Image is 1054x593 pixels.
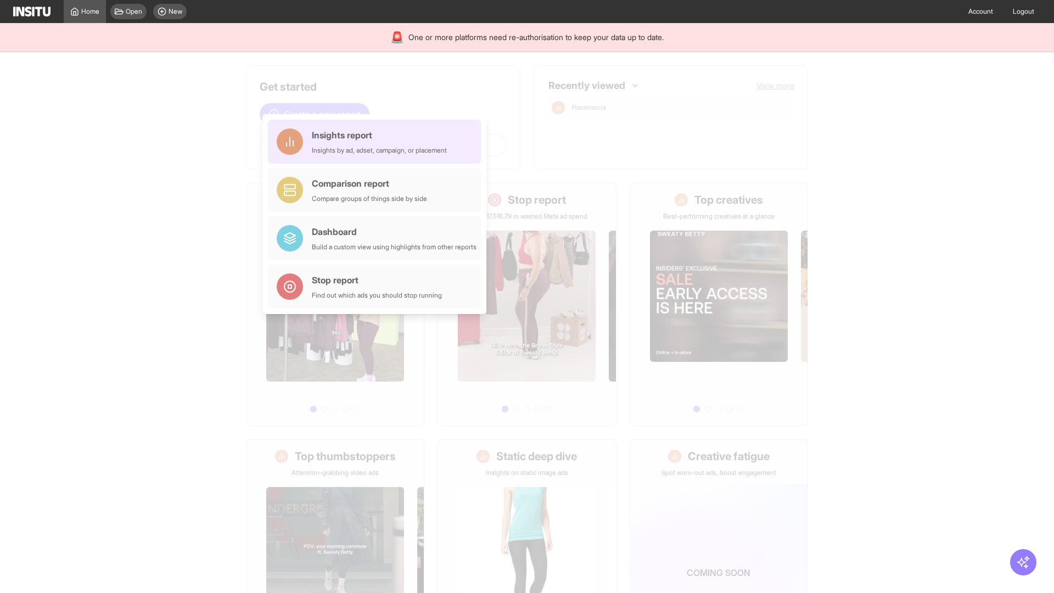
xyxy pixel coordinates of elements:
[390,30,404,45] div: 🚨
[312,291,442,300] div: Find out which ads you should stop running
[312,225,476,238] div: Dashboard
[312,177,427,190] div: Comparison report
[312,243,476,251] div: Build a custom view using highlights from other reports
[408,32,664,43] span: One or more platforms need re-authorisation to keep your data up to date.
[312,194,427,203] div: Compare groups of things side by side
[169,7,182,16] span: New
[13,7,51,16] img: Logo
[81,7,99,16] span: Home
[126,7,142,16] span: Open
[312,146,447,155] div: Insights by ad, adset, campaign, or placement
[312,273,442,287] div: Stop report
[312,128,447,142] div: Insights report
